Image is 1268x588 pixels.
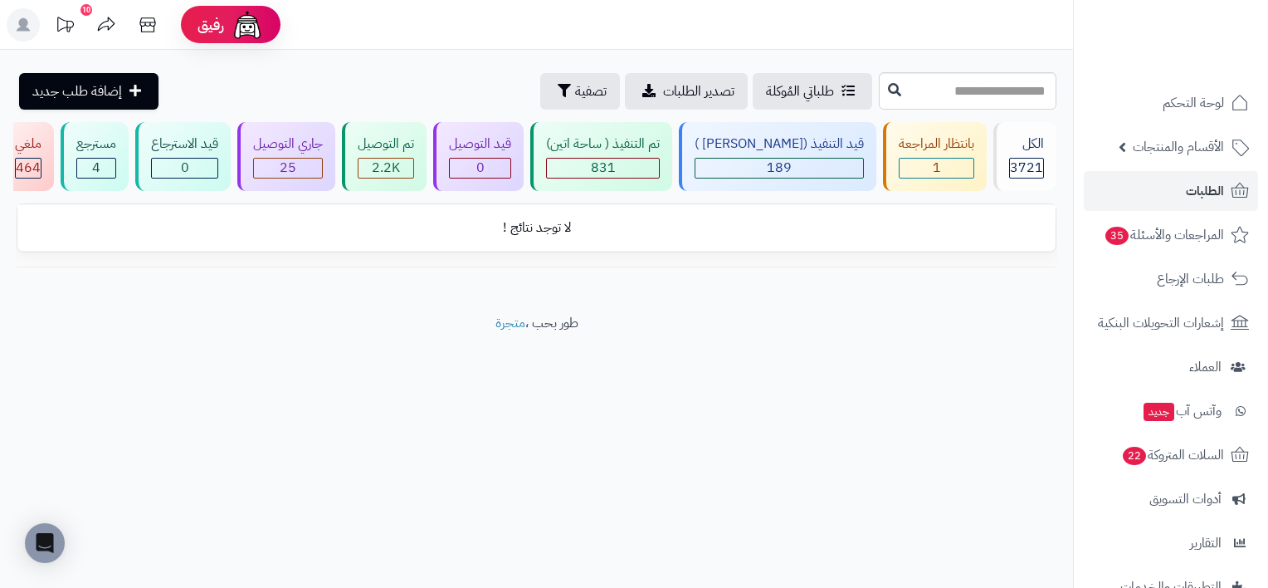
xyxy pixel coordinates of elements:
a: إضافة طلب جديد [19,73,158,110]
div: مسترجع [76,135,116,154]
span: 25 [280,158,296,178]
a: أدوات التسويق [1084,479,1258,519]
div: قيد التنفيذ ([PERSON_NAME] ) [695,135,864,154]
img: ai-face.png [231,8,264,42]
span: السلات المتروكة [1121,443,1224,467]
span: 35 [1105,227,1129,245]
span: 0 [476,158,485,178]
a: قيد الاسترجاع 0 [132,122,234,191]
a: مسترجع 4 [57,122,132,191]
span: تصدير الطلبات [663,81,734,101]
span: الطلبات [1186,179,1224,203]
a: متجرة [495,313,525,333]
a: قيد التوصيل 0 [430,122,527,191]
div: 10 [80,4,92,16]
td: لا توجد نتائج ! [17,205,1056,251]
a: إشعارات التحويلات البنكية [1084,303,1258,343]
div: بانتظار المراجعة [899,135,974,154]
span: 3721 [1010,158,1043,178]
div: 831 [547,159,659,178]
a: بانتظار المراجعة 1 [880,122,990,191]
span: التقارير [1190,532,1222,555]
span: طلبات الإرجاع [1157,267,1224,291]
a: طلبات الإرجاع [1084,259,1258,299]
span: وآتس آب [1142,399,1222,423]
span: أدوات التسويق [1149,488,1222,511]
a: السلات المتروكة22 [1084,435,1258,475]
span: 1 [933,158,941,178]
a: وآتس آبجديد [1084,391,1258,431]
a: التقارير [1084,523,1258,563]
span: 2.2K [372,158,400,178]
span: المراجعات والأسئلة [1104,223,1224,247]
div: Open Intercom Messenger [25,523,65,563]
a: لوحة التحكم [1084,83,1258,123]
div: قيد التوصيل [449,135,511,154]
a: الكل3721 [990,122,1060,191]
div: 1 [900,159,973,178]
span: رفيق [198,15,224,35]
span: إشعارات التحويلات البنكية [1098,311,1224,335]
span: جديد [1144,403,1174,421]
span: لوحة التحكم [1163,91,1224,115]
a: قيد التنفيذ ([PERSON_NAME] ) 189 [675,122,880,191]
a: تحديثات المنصة [44,8,85,46]
div: 0 [450,159,510,178]
div: تم التنفيذ ( ساحة اتين) [546,135,660,154]
span: 464 [16,158,41,178]
div: 4 [77,159,115,178]
a: تم التنفيذ ( ساحة اتين) 831 [527,122,675,191]
span: العملاء [1189,355,1222,379]
div: 0 [152,159,217,178]
div: تم التوصيل [358,135,414,154]
span: الأقسام والمنتجات [1133,135,1224,159]
div: جاري التوصيل [253,135,323,154]
img: logo-2.png [1155,47,1252,81]
div: 189 [695,159,863,178]
div: ملغي [15,135,41,154]
div: 464 [16,159,41,178]
div: قيد الاسترجاع [151,135,218,154]
span: 4 [92,158,100,178]
a: جاري التوصيل 25 [234,122,339,191]
span: طلباتي المُوكلة [766,81,834,101]
a: تصدير الطلبات [625,73,748,110]
a: العملاء [1084,347,1258,387]
button: تصفية [540,73,620,110]
span: 831 [591,158,616,178]
a: تم التوصيل 2.2K [339,122,430,191]
span: 22 [1123,447,1146,465]
div: الكل [1009,135,1044,154]
span: 189 [767,158,792,178]
div: 25 [254,159,322,178]
span: إضافة طلب جديد [32,81,122,101]
span: تصفية [575,81,607,101]
span: 0 [181,158,189,178]
a: طلباتي المُوكلة [753,73,872,110]
a: الطلبات [1084,171,1258,211]
div: 2207 [358,159,413,178]
a: المراجعات والأسئلة35 [1084,215,1258,255]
